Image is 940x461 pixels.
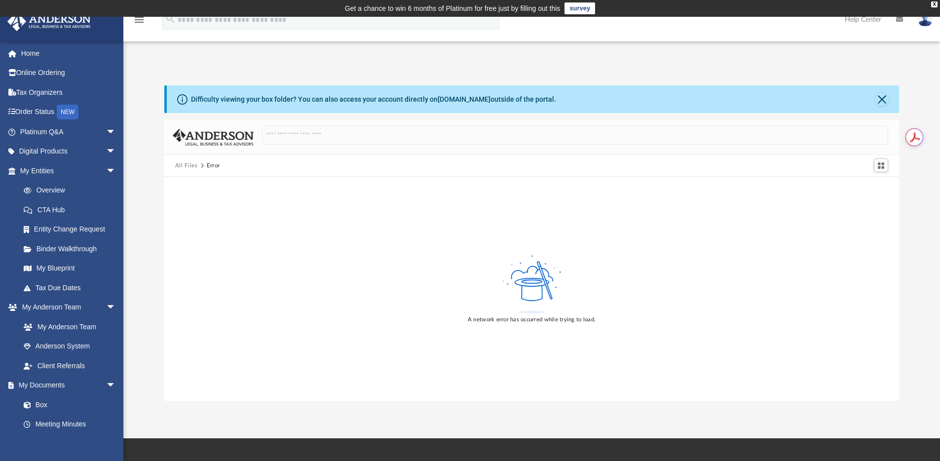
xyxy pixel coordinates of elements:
span: arrow_drop_down [106,376,126,396]
div: A network error has occurred while trying to load. [468,315,596,324]
div: Difficulty viewing your box folder? You can also access your account directly on outside of the p... [191,94,556,105]
a: My Anderson Teamarrow_drop_down [7,298,126,317]
a: Entity Change Request [14,220,131,239]
span: arrow_drop_down [106,161,126,181]
div: Error [207,161,220,170]
a: My Blueprint [14,259,126,278]
a: CTA Hub [14,200,131,220]
a: Order StatusNEW [7,102,131,122]
div: Get a chance to win 6 months of Platinum for free just by filling out this [345,2,561,14]
img: Anderson Advisors Platinum Portal [4,12,94,31]
a: My Documentsarrow_drop_down [7,376,126,395]
button: Switch to Grid View [874,158,889,172]
div: close [931,1,938,7]
div: NEW [57,105,78,119]
a: Client Referrals [14,356,126,376]
input: Search files and folders [262,126,888,145]
span: arrow_drop_down [106,298,126,318]
a: Tax Due Dates [14,278,131,298]
span: arrow_drop_down [106,122,126,142]
a: [DOMAIN_NAME] [438,95,490,103]
i: search [165,13,176,24]
a: Box [14,395,121,415]
a: Tax Organizers [7,82,131,102]
a: Binder Walkthrough [14,239,131,259]
a: My Anderson Team [14,317,121,337]
i: menu [133,14,145,26]
a: menu [133,19,145,26]
button: All Files [175,161,198,170]
a: My Entitiesarrow_drop_down [7,161,131,181]
a: Meeting Minutes [14,415,126,434]
a: survey [564,2,595,14]
a: Overview [14,181,131,200]
a: Online Ordering [7,63,131,83]
button: Close [875,92,889,106]
a: Platinum Q&Aarrow_drop_down [7,122,131,142]
a: Digital Productsarrow_drop_down [7,142,131,161]
a: Anderson System [14,337,126,356]
a: Home [7,43,131,63]
img: User Pic [918,12,933,27]
span: arrow_drop_down [106,142,126,162]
